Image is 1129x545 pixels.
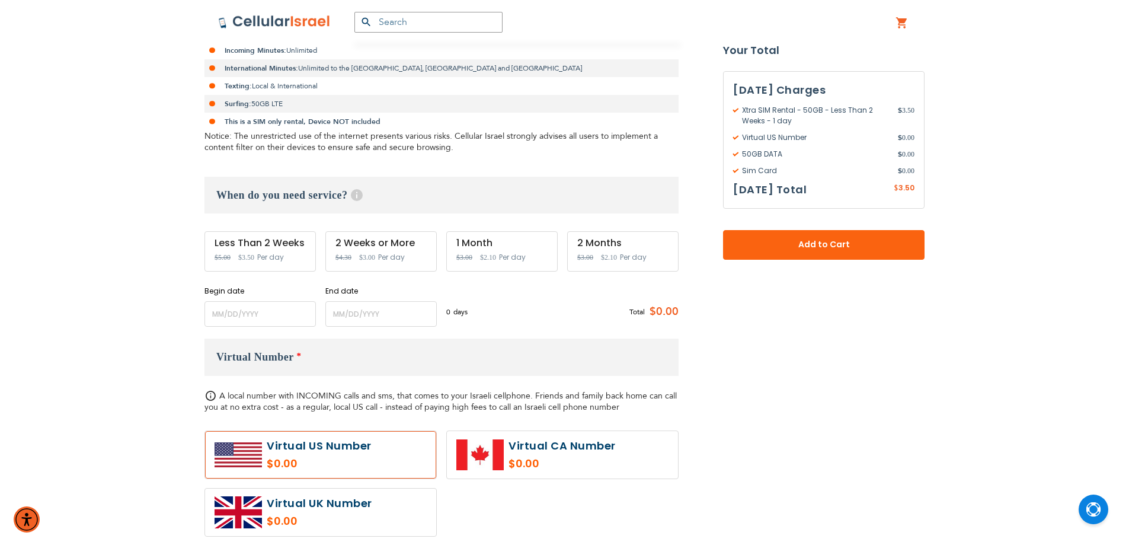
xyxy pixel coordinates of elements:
[218,15,331,29] img: Cellular Israel Logo
[225,81,252,91] strong: Texting:
[378,252,405,263] span: Per day
[204,301,316,327] input: MM/DD/YYYY
[733,81,914,99] h3: [DATE] Charges
[204,42,679,59] li: Unlimited
[898,132,902,143] span: $
[723,230,925,260] button: Add to Cart
[204,177,679,213] h3: When do you need service?
[359,253,375,262] span: $3.00
[257,252,284,263] span: Per day
[894,183,898,194] span: $
[499,252,526,263] span: Per day
[325,301,437,327] input: MM/DD/YYYY
[577,238,669,248] div: 2 Months
[733,181,807,199] h3: [DATE] Total
[733,149,898,160] span: 50GB DATA
[629,307,645,317] span: Total
[620,252,647,263] span: Per day
[733,105,898,126] span: Xtra SIM Rental - 50GB - Less Than 2 Weeks - 1 day
[351,189,363,201] span: Help
[225,117,380,126] strong: This is a SIM only rental, Device NOT included
[204,390,677,413] span: A local number with INCOMING calls and sms, that comes to your Israeli cellphone. Friends and fam...
[225,63,298,73] strong: International Minutes:
[204,77,679,95] li: Local & International
[898,149,902,160] span: $
[456,238,548,248] div: 1 Month
[898,132,914,143] span: 0.00
[898,105,902,116] span: $
[14,506,40,533] div: Accessibility Menu
[601,253,617,262] span: $2.10
[577,253,593,262] span: $3.00
[325,286,437,297] label: End date
[762,239,885,251] span: Add to Cart
[215,238,306,248] div: Less Than 2 Weeks
[204,95,679,113] li: 50GB LTE
[225,46,286,55] strong: Incoming Minutes:
[898,149,914,160] span: 0.00
[733,132,898,143] span: Virtual US Number
[225,99,251,109] strong: Surfing:
[733,165,898,176] span: Sim Card
[335,253,351,262] span: $4.30
[204,59,679,77] li: Unlimited to the [GEOGRAPHIC_DATA], [GEOGRAPHIC_DATA] and [GEOGRAPHIC_DATA]
[898,183,914,193] span: 3.50
[898,105,914,126] span: 3.50
[723,42,925,59] strong: Your Total
[204,130,679,153] div: Notice: The unrestricted use of the internet presents various risks. Cellular Israel strongly adv...
[215,253,231,262] span: $5.00
[238,253,254,262] span: $3.50
[480,253,496,262] span: $2.10
[446,307,453,317] span: 0
[898,165,914,176] span: 0.00
[898,165,902,176] span: $
[216,351,294,363] span: Virtual Number
[335,238,427,248] div: 2 Weeks or More
[204,286,316,297] label: Begin date
[453,307,468,317] span: days
[456,253,472,262] span: $3.00
[645,303,679,321] span: $0.00
[354,12,503,33] input: Search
